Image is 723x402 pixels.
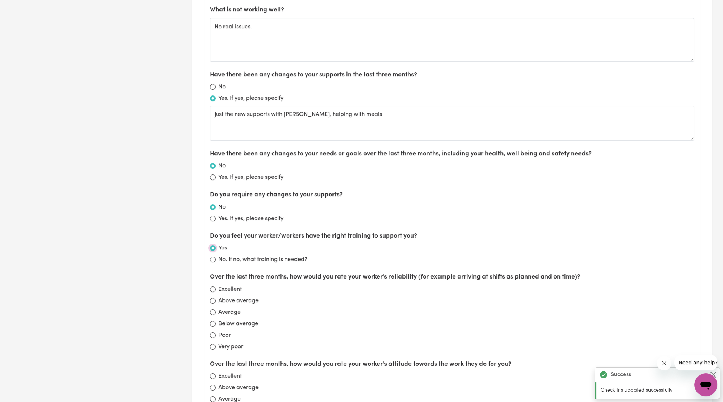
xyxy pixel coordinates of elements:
label: Over the last three months, how would you rate your worker's reliability (for example arriving at... [210,272,580,282]
label: Below average [218,319,258,328]
label: Yes. If yes, please specify [218,173,283,182]
label: Excellent [218,285,242,294]
span: Need any help? [4,5,43,11]
label: No [218,162,226,170]
label: Yes. If yes, please specify [218,214,283,223]
button: Close [709,370,718,379]
label: No. If no, what training is needed? [218,255,307,264]
iframe: Button to launch messaging window [694,373,717,396]
label: Average [218,308,241,317]
label: Very poor [218,342,243,351]
p: Check Ins updated successfully [601,387,715,394]
label: Above average [218,296,259,305]
label: Have there been any changes to your needs or goals over the last three months, including your hea... [210,149,592,159]
label: Above average [218,383,259,392]
label: Poor [218,331,231,340]
textarea: Just the new supports with [PERSON_NAME], helping with meals [210,106,694,141]
label: Yes. If yes, please specify [218,94,283,103]
label: Have there been any changes to your supports in the last three months? [210,70,417,80]
iframe: Message from company [674,355,717,370]
label: Over the last three months, how would you rate your worker's attitude towards the work they do fo... [210,360,511,369]
label: Excellent [218,372,242,380]
iframe: Close message [657,356,671,370]
textarea: No real issues. [210,18,694,62]
strong: Success [611,370,631,379]
label: Do you require any changes to your supports? [210,190,343,200]
label: Do you feel your worker/workers have the right training to support you? [210,232,417,241]
label: Yes [218,244,227,252]
label: What is not working well? [210,5,284,15]
label: No [218,203,226,211]
label: No [218,83,226,91]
